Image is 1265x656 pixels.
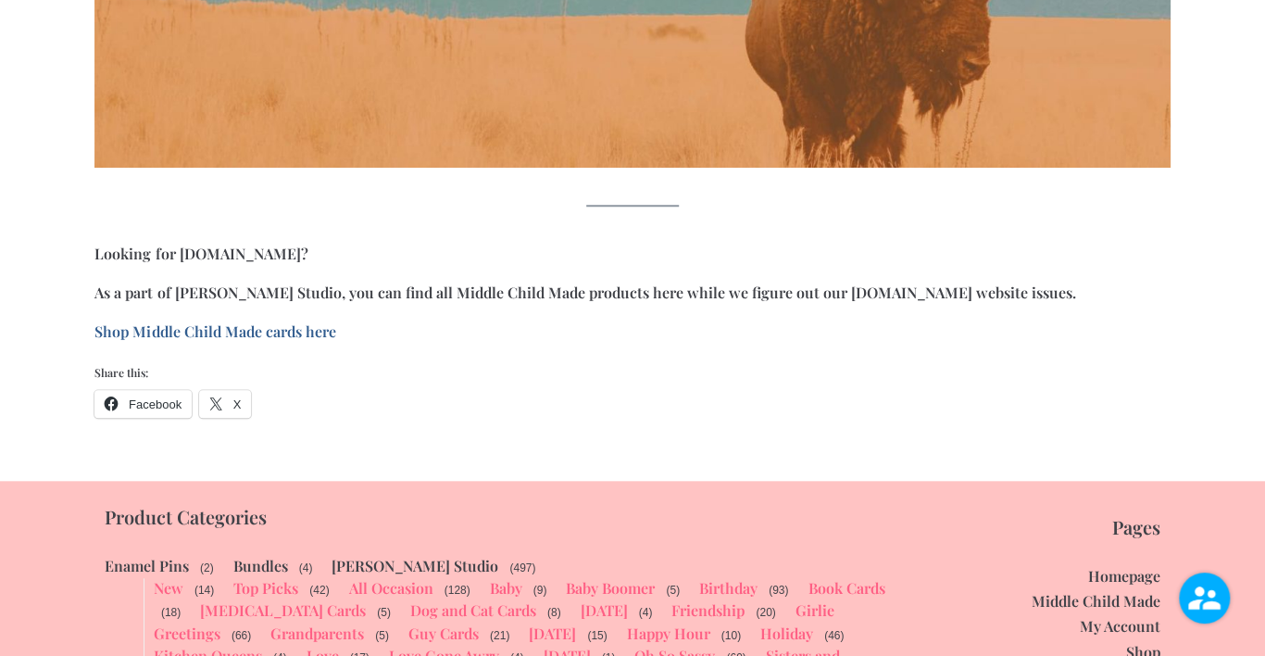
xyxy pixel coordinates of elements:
[200,600,366,620] a: [MEDICAL_DATA] Cards
[94,366,148,379] h3: Share this:
[94,244,1170,264] p: Looking for [DOMAIN_NAME]?
[233,556,288,575] a: Bundles
[1080,616,1160,636] a: My Account
[699,578,758,598] a: Birthday
[671,600,745,620] a: Friendship
[928,517,1161,537] p: Pages
[545,604,563,621] span: (8)
[637,604,655,621] span: (4)
[566,578,655,598] a: Baby Boomer
[529,624,576,643] a: [DATE]
[627,624,710,643] a: Happy Hour
[198,560,216,576] span: (2)
[822,627,845,644] span: (46)
[408,624,479,643] a: Guy Cards
[490,578,522,598] a: Baby
[307,582,331,599] span: (42)
[754,604,777,621] span: (20)
[581,600,628,620] a: [DATE]
[767,582,790,599] span: (93)
[349,578,433,598] a: All Occasion
[159,604,182,621] span: (18)
[1179,573,1230,624] img: user.png
[94,322,335,341] a: Shop Middle Child Made cards here
[233,578,298,598] a: Top Picks
[94,283,1170,303] p: As a part of [PERSON_NAME] Studio, you can find all Middle Child Made products here while we figu...
[488,627,511,644] span: (21)
[375,604,393,621] span: (5)
[507,560,537,576] span: (497)
[760,624,813,643] a: Holiday
[154,600,834,642] a: Girlie Greetings
[230,627,253,644] span: (66)
[373,627,391,644] span: (5)
[270,624,364,643] a: Grandparents
[1088,566,1160,586] a: Homepage
[199,390,251,418] a: X
[297,560,315,576] span: (4)
[233,397,242,411] span: X
[129,397,182,411] span: Facebook
[410,600,536,620] a: Dog and Cat Cards
[1032,591,1160,611] a: Middle Child Made
[94,390,192,418] a: Facebook
[664,582,682,599] span: (5)
[532,582,549,599] span: (9)
[443,582,472,599] span: (128)
[105,556,189,575] a: Enamel Pins
[808,578,884,598] a: Book Cards
[585,627,608,644] span: (15)
[193,582,216,599] span: (14)
[720,627,743,644] span: (10)
[332,556,498,575] a: [PERSON_NAME] Studio
[154,578,183,598] a: New
[105,507,890,527] p: Product Categories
